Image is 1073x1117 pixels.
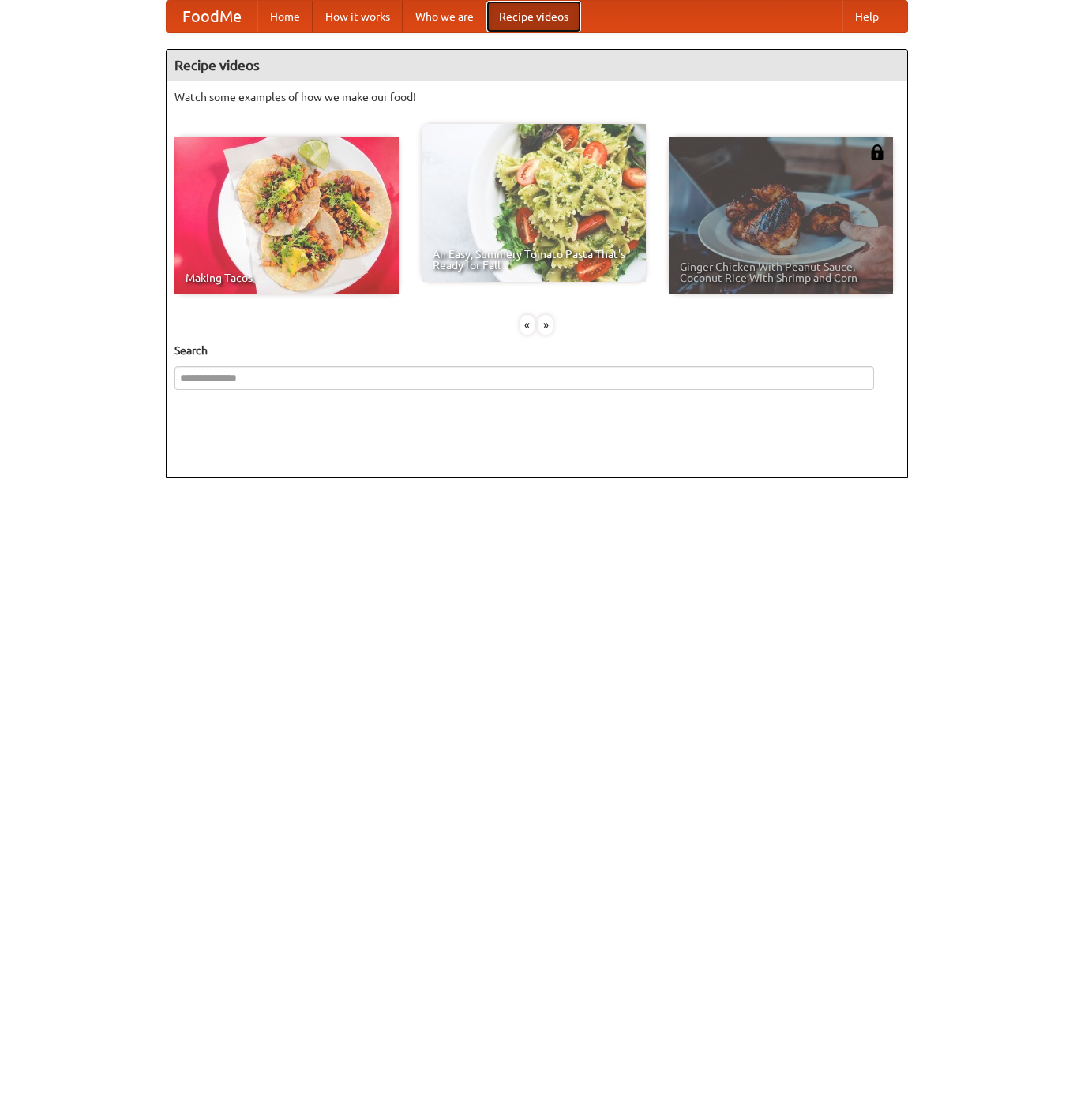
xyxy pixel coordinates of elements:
a: Recipe videos [486,1,581,32]
a: Home [257,1,313,32]
a: Making Tacos [174,137,399,294]
a: How it works [313,1,403,32]
div: » [538,315,553,335]
p: Watch some examples of how we make our food! [174,89,899,105]
h5: Search [174,343,899,358]
a: Help [842,1,891,32]
span: An Easy, Summery Tomato Pasta That's Ready for Fall [433,249,635,271]
a: Who we are [403,1,486,32]
a: FoodMe [167,1,257,32]
div: « [520,315,535,335]
span: Making Tacos [186,272,388,283]
a: An Easy, Summery Tomato Pasta That's Ready for Fall [422,124,646,282]
img: 483408.png [869,144,885,160]
h4: Recipe videos [167,50,907,81]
